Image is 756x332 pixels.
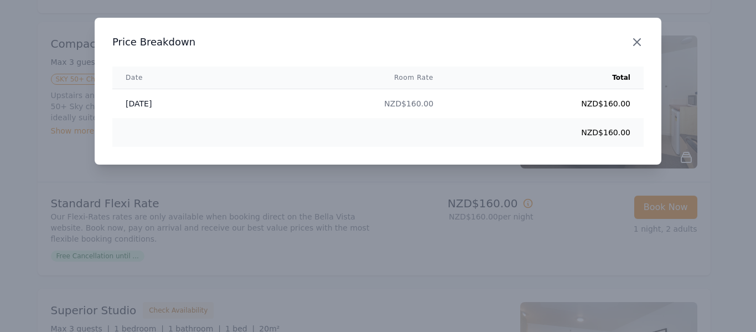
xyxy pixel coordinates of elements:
[112,67,250,89] th: Date
[447,67,644,89] th: Total
[250,67,447,89] th: Room Rate
[112,89,250,119] td: [DATE]
[447,118,644,147] td: NZD$160.00
[447,89,644,119] td: NZD$160.00
[112,35,644,49] h3: Price Breakdown
[250,89,447,119] td: NZD$160.00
